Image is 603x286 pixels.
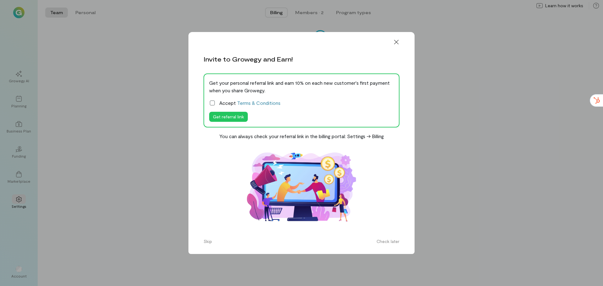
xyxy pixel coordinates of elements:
button: Skip [200,236,216,246]
div: Get your personal referral link and earn 10% on each new customer's first payment when you share ... [209,79,394,94]
span: Accept [219,99,280,107]
div: Invite to Growegy and Earn! [204,55,293,63]
img: Affiliate [239,145,364,229]
button: Get referral link [209,112,248,122]
div: You can always check your referral link in the billing portal: Settings -> Billing [219,132,384,140]
button: Check later [373,236,403,246]
a: Terms & Conditions [237,100,280,106]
